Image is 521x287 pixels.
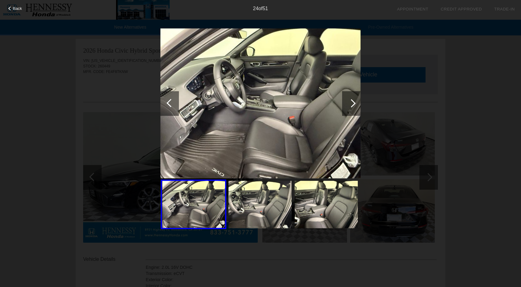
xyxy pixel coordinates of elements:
img: c94ea936-844c-4f79-912d-e07816506ac4.jpeg [228,181,292,228]
a: Appointment [397,7,428,11]
img: a8e440a8-c1f0-44a0-8a21-24076ae7a72d.jpeg [160,28,361,179]
a: Trade-In [494,7,515,11]
img: 781f7481-2147-4a87-998a-72c29ea523c9.jpeg [295,181,358,228]
a: Credit Approved [441,7,482,11]
span: Back [13,6,22,11]
span: 24 [253,6,259,11]
span: 51 [263,6,268,11]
